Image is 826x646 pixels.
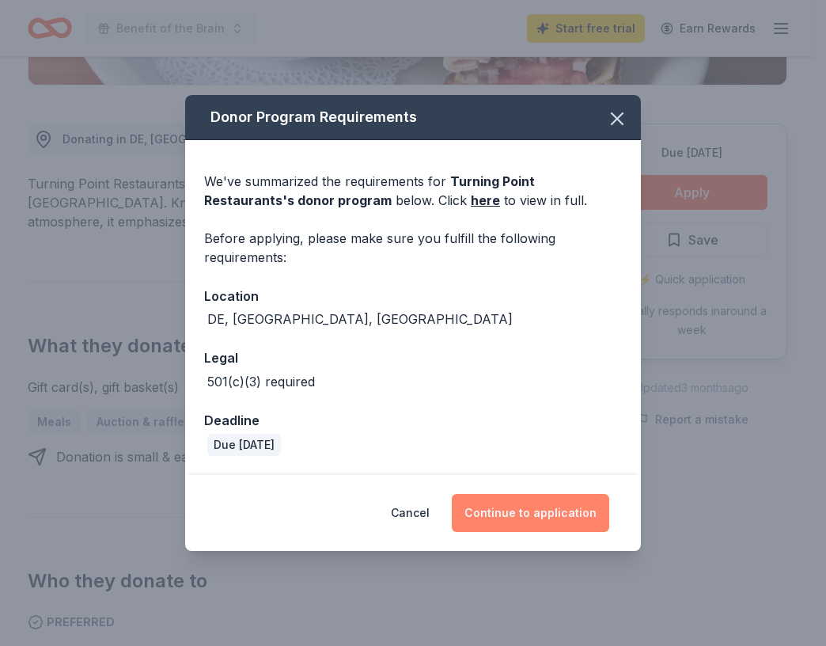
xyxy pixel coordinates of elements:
div: Deadline [204,410,622,431]
button: Cancel [391,494,430,532]
button: Continue to application [452,494,609,532]
div: Before applying, please make sure you fulfill the following requirements: [204,229,622,267]
div: We've summarized the requirements for below. Click to view in full. [204,172,622,210]
a: here [471,191,500,210]
div: Due [DATE] [207,434,281,456]
div: Location [204,286,622,306]
div: DE, [GEOGRAPHIC_DATA], [GEOGRAPHIC_DATA] [207,310,513,329]
div: Donor Program Requirements [185,95,641,140]
div: Legal [204,348,622,368]
div: 501(c)(3) required [207,372,315,391]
